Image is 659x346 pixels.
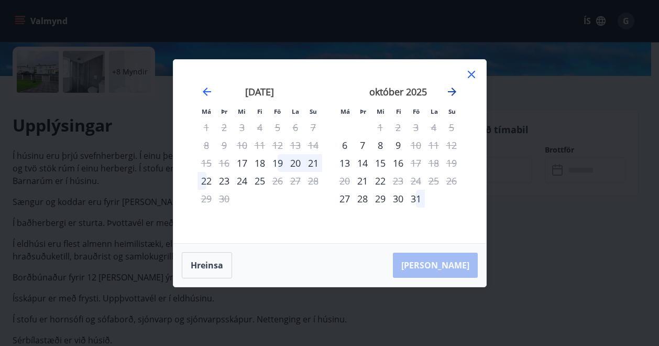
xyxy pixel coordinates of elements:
[425,172,443,190] td: Not available. laugardagur, 25. október 2025
[389,154,407,172] div: 16
[269,154,287,172] td: Choose föstudagur, 19. september 2025 as your check-in date. It’s available.
[407,154,425,172] td: Not available. föstudagur, 17. október 2025
[336,154,354,172] td: Choose mánudagur, 13. október 2025 as your check-in date. It’s available.
[215,190,233,208] td: Not available. þriðjudagur, 30. september 2025
[197,190,215,208] td: Not available. mánudagur, 29. september 2025
[215,172,233,190] div: 23
[389,190,407,208] div: 30
[197,154,215,172] td: Not available. mánudagur, 15. september 2025
[257,107,262,115] small: Fi
[269,118,287,136] td: Not available. föstudagur, 5. september 2025
[354,136,371,154] div: 7
[389,136,407,154] div: 9
[371,190,389,208] td: Choose miðvikudagur, 29. október 2025 as your check-in date. It’s available.
[413,107,420,115] small: Fö
[292,107,299,115] small: La
[446,85,458,98] div: Move forward to switch to the next month.
[407,154,425,172] div: Aðeins útritun í boði
[304,154,322,172] td: Choose sunnudagur, 21. september 2025 as your check-in date. It’s available.
[336,136,354,154] td: Choose mánudagur, 6. október 2025 as your check-in date. It’s available.
[448,107,456,115] small: Su
[407,136,425,154] td: Not available. föstudagur, 10. október 2025
[233,154,251,172] div: Aðeins innritun í boði
[215,154,233,172] td: Not available. þriðjudagur, 16. september 2025
[354,154,371,172] td: Choose þriðjudagur, 14. október 2025 as your check-in date. It’s available.
[371,172,389,190] div: 22
[354,190,371,208] div: 28
[341,107,350,115] small: Má
[215,118,233,136] td: Not available. þriðjudagur, 2. september 2025
[336,136,354,154] div: Aðeins innritun í boði
[233,172,251,190] div: 24
[197,118,215,136] td: Not available. mánudagur, 1. september 2025
[304,172,322,190] td: Not available. sunnudagur, 28. september 2025
[269,154,287,172] div: 19
[371,172,389,190] td: Choose miðvikudagur, 22. október 2025 as your check-in date. It’s available.
[371,154,389,172] td: Choose miðvikudagur, 15. október 2025 as your check-in date. It’s available.
[197,136,215,154] td: Not available. mánudagur, 8. september 2025
[354,190,371,208] td: Choose þriðjudagur, 28. október 2025 as your check-in date. It’s available.
[221,107,227,115] small: Þr
[407,136,425,154] div: Aðeins útritun í boði
[431,107,438,115] small: La
[371,118,389,136] td: Not available. miðvikudagur, 1. október 2025
[233,172,251,190] td: Choose miðvikudagur, 24. september 2025 as your check-in date. It’s available.
[269,136,287,154] td: Not available. föstudagur, 12. september 2025
[389,118,407,136] td: Not available. fimmtudagur, 2. október 2025
[287,118,304,136] td: Not available. laugardagur, 6. september 2025
[287,136,304,154] td: Not available. laugardagur, 13. september 2025
[389,154,407,172] td: Choose fimmtudagur, 16. október 2025 as your check-in date. It’s available.
[251,172,269,190] td: Choose fimmtudagur, 25. september 2025 as your check-in date. It’s available.
[287,172,304,190] td: Not available. laugardagur, 27. september 2025
[201,85,213,98] div: Move backward to switch to the previous month.
[245,85,274,98] strong: [DATE]
[389,190,407,208] td: Choose fimmtudagur, 30. október 2025 as your check-in date. It’s available.
[407,190,425,208] div: 31
[443,118,460,136] td: Not available. sunnudagur, 5. október 2025
[354,154,371,172] div: 14
[269,172,287,190] div: Aðeins útritun í boði
[336,190,354,208] div: Aðeins innritun í boði
[251,154,269,172] td: Choose fimmtudagur, 18. september 2025 as your check-in date. It’s available.
[425,154,443,172] td: Not available. laugardagur, 18. október 2025
[215,136,233,154] td: Not available. þriðjudagur, 9. september 2025
[310,107,317,115] small: Su
[396,107,401,115] small: Fi
[371,154,389,172] div: 15
[377,107,385,115] small: Mi
[202,107,211,115] small: Má
[304,136,322,154] td: Not available. sunnudagur, 14. september 2025
[407,172,425,190] td: Not available. föstudagur, 24. október 2025
[233,118,251,136] td: Not available. miðvikudagur, 3. september 2025
[182,252,232,278] button: Hreinsa
[336,154,354,172] div: Aðeins innritun í boði
[274,107,281,115] small: Fö
[443,154,460,172] td: Not available. sunnudagur, 19. október 2025
[304,118,322,136] td: Not available. sunnudagur, 7. september 2025
[186,72,474,231] div: Calendar
[287,154,304,172] td: Choose laugardagur, 20. september 2025 as your check-in date. It’s available.
[389,172,407,190] div: Aðeins útritun í boði
[407,190,425,208] td: Choose föstudagur, 31. október 2025 as your check-in date. It’s available.
[251,172,269,190] div: 25
[425,136,443,154] td: Not available. laugardagur, 11. október 2025
[360,107,366,115] small: Þr
[336,190,354,208] td: Choose mánudagur, 27. október 2025 as your check-in date. It’s available.
[407,118,425,136] td: Not available. föstudagur, 3. október 2025
[251,118,269,136] td: Not available. fimmtudagur, 4. september 2025
[304,154,322,172] div: 21
[336,172,354,190] td: Not available. mánudagur, 20. október 2025
[354,172,371,190] div: Aðeins innritun í boði
[443,172,460,190] td: Not available. sunnudagur, 26. október 2025
[269,172,287,190] td: Not available. föstudagur, 26. september 2025
[287,154,304,172] div: 20
[369,85,427,98] strong: október 2025
[443,136,460,154] td: Not available. sunnudagur, 12. október 2025
[371,190,389,208] div: 29
[197,172,215,190] td: Choose mánudagur, 22. september 2025 as your check-in date. It’s available.
[389,172,407,190] td: Not available. fimmtudagur, 23. október 2025
[251,136,269,154] td: Not available. fimmtudagur, 11. september 2025
[233,136,251,154] td: Not available. miðvikudagur, 10. september 2025
[425,118,443,136] td: Not available. laugardagur, 4. október 2025
[371,136,389,154] td: Choose miðvikudagur, 8. október 2025 as your check-in date. It’s available.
